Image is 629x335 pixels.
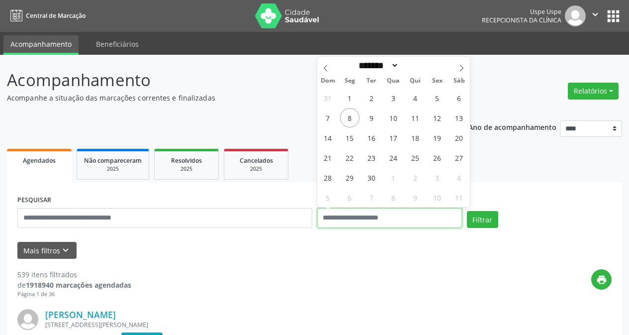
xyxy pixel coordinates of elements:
span: Setembro 28, 2025 [318,168,338,187]
span: Setembro 6, 2025 [449,88,469,108]
span: Setembro 1, 2025 [340,88,359,108]
span: Setembro 21, 2025 [318,148,338,167]
span: Outubro 2, 2025 [406,168,425,187]
div: Uspe Uspe [482,7,561,16]
span: Ter [360,78,382,84]
span: Setembro 8, 2025 [340,108,359,127]
span: Setembro 24, 2025 [384,148,403,167]
span: Qua [382,78,404,84]
span: Setembro 26, 2025 [428,148,447,167]
a: Acompanhamento [3,35,79,55]
span: Outubro 1, 2025 [384,168,403,187]
button: Relatórios [568,83,619,100]
span: Setembro 16, 2025 [362,128,381,147]
div: 2025 [231,165,281,173]
span: Setembro 4, 2025 [406,88,425,108]
span: Seg [339,78,360,84]
i: keyboard_arrow_down [60,245,71,256]
a: Central de Marcação [7,7,86,24]
span: Outubro 3, 2025 [428,168,447,187]
button: apps [605,7,622,25]
button: Filtrar [467,211,498,228]
span: Setembro 5, 2025 [428,88,447,108]
a: [PERSON_NAME] [45,309,116,320]
span: Sex [426,78,448,84]
i: print [596,274,607,285]
span: Central de Marcação [26,11,86,20]
span: Setembro 10, 2025 [384,108,403,127]
button: print [591,269,612,290]
span: Setembro 29, 2025 [340,168,359,187]
div: 2025 [84,165,142,173]
span: Dom [317,78,339,84]
span: Agendados [23,156,56,165]
span: Setembro 11, 2025 [406,108,425,127]
div: de [17,280,131,290]
span: Cancelados [240,156,273,165]
span: Setembro 19, 2025 [428,128,447,147]
select: Month [356,60,399,71]
span: Setembro 30, 2025 [362,168,381,187]
i:  [590,9,601,20]
span: Setembro 14, 2025 [318,128,338,147]
span: Agosto 31, 2025 [318,88,338,108]
span: Setembro 2, 2025 [362,88,381,108]
span: Setembro 17, 2025 [384,128,403,147]
strong: 1918940 marcações agendadas [26,280,131,290]
button: Mais filtroskeyboard_arrow_down [17,242,77,259]
span: Setembro 3, 2025 [384,88,403,108]
label: PESQUISAR [17,193,51,208]
p: Acompanhe a situação das marcações correntes e finalizadas [7,93,438,103]
span: Outubro 5, 2025 [318,188,338,207]
span: Setembro 20, 2025 [449,128,469,147]
span: Outubro 10, 2025 [428,188,447,207]
img: img [17,309,38,330]
img: img [565,5,586,26]
a: Beneficiários [89,35,146,53]
span: Não compareceram [84,156,142,165]
span: Recepcionista da clínica [482,16,561,24]
p: Ano de acompanhamento [468,120,556,133]
span: Outubro 9, 2025 [406,188,425,207]
span: Setembro 12, 2025 [428,108,447,127]
span: Setembro 18, 2025 [406,128,425,147]
span: Outubro 8, 2025 [384,188,403,207]
p: Acompanhamento [7,68,438,93]
span: Setembro 25, 2025 [406,148,425,167]
div: [STREET_ADDRESS][PERSON_NAME] [45,321,462,329]
span: Sáb [448,78,470,84]
span: Setembro 27, 2025 [449,148,469,167]
div: 2025 [162,165,211,173]
span: Qui [404,78,426,84]
span: Outubro 6, 2025 [340,188,359,207]
input: Year [399,60,432,71]
span: Setembro 22, 2025 [340,148,359,167]
span: Outubro 7, 2025 [362,188,381,207]
span: Setembro 15, 2025 [340,128,359,147]
span: Setembro 7, 2025 [318,108,338,127]
span: Setembro 23, 2025 [362,148,381,167]
div: 539 itens filtrados [17,269,131,280]
button:  [586,5,605,26]
span: Outubro 11, 2025 [449,188,469,207]
span: Setembro 9, 2025 [362,108,381,127]
span: Outubro 4, 2025 [449,168,469,187]
span: Resolvidos [171,156,202,165]
span: Setembro 13, 2025 [449,108,469,127]
div: Página 1 de 36 [17,290,131,299]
